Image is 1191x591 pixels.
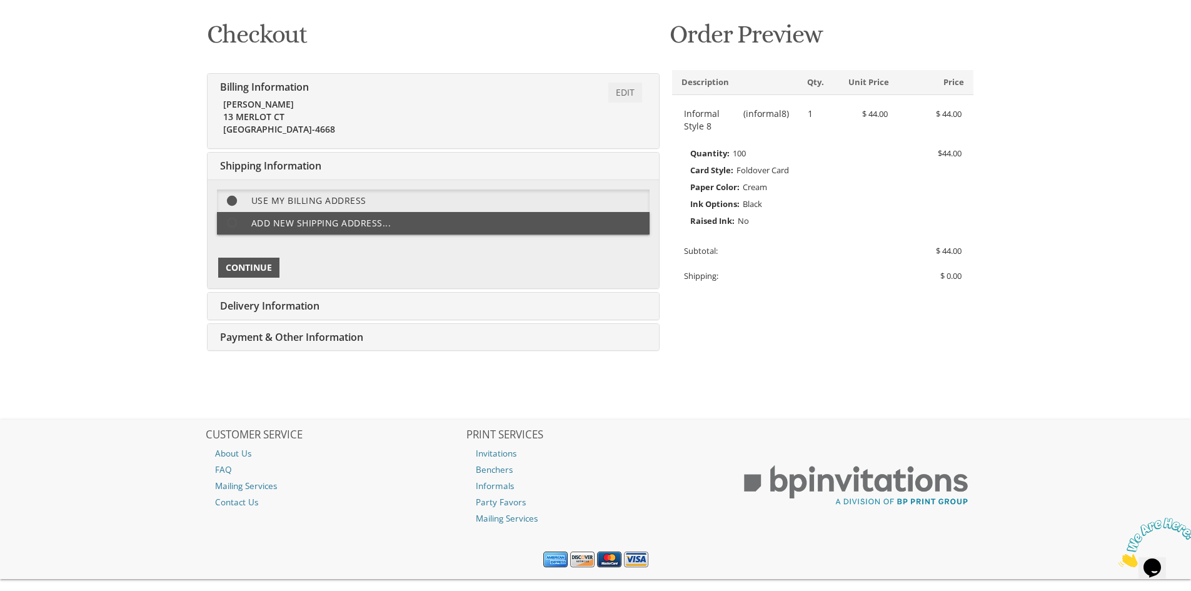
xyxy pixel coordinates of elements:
div: Qty. [798,76,823,88]
a: Informals [466,478,725,494]
a: Contact Us [206,494,465,510]
div: Unit Price [823,76,898,88]
div: Description [672,76,798,88]
span: Black [743,198,762,210]
span: Shipping Information [217,159,321,173]
a: About Us [206,445,465,462]
a: Benchers [466,462,725,478]
img: BP Print Group [726,454,985,517]
span: $44.00 [938,145,962,161]
span: $ 0.00 [940,270,962,281]
a: FAQ [206,462,465,478]
a: Mailing Services [466,510,725,527]
img: American Express [543,552,568,568]
a: Mailing Services [206,478,465,494]
a: Edit [608,83,642,103]
img: Visa [624,552,648,568]
img: Chat attention grabber [5,5,83,54]
span: Billing Information [217,80,309,94]
span: Card Style: [690,162,733,178]
iframe: chat widget [1113,513,1191,572]
h2: CUSTOMER SERVICE [206,429,465,442]
h1: Checkout [207,21,660,58]
div: Price [898,76,974,88]
div: [PERSON_NAME] 13 MERLOT CT [GEOGRAPHIC_DATA]-4668 [223,98,440,136]
span: Delivery Information [217,299,319,313]
a: Party Favors [466,494,725,510]
span: 100 [733,148,746,159]
img: Discover [570,552,595,568]
span: Foldover Card [736,164,789,176]
span: Quantity: [690,145,730,161]
span: Shipping: [684,270,718,281]
a: Invitations [466,445,725,462]
div: 1 [798,108,823,120]
span: No [738,215,749,226]
span: $ 44.00 [936,108,962,119]
img: MasterCard [597,552,621,568]
label: Add new shipping address... [217,212,650,235]
span: Raised Ink: [690,213,735,229]
label: Use my billing address [217,189,650,212]
span: Paper Color: [690,179,740,195]
h1: Order Preview [670,21,976,58]
span: Informal Style 8 [684,108,740,133]
span: Payment & Other Information [217,330,363,344]
span: $ 44.00 [936,245,962,256]
span: Cream [743,181,767,193]
h2: PRINT SERVICES [466,429,725,442]
button: Continue [218,258,279,278]
span: (informal8) [743,108,789,133]
span: Subtotal: [684,245,718,256]
span: Ink Options: [690,196,740,212]
span: Continue [226,261,272,274]
span: $ 44.00 [862,108,888,119]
